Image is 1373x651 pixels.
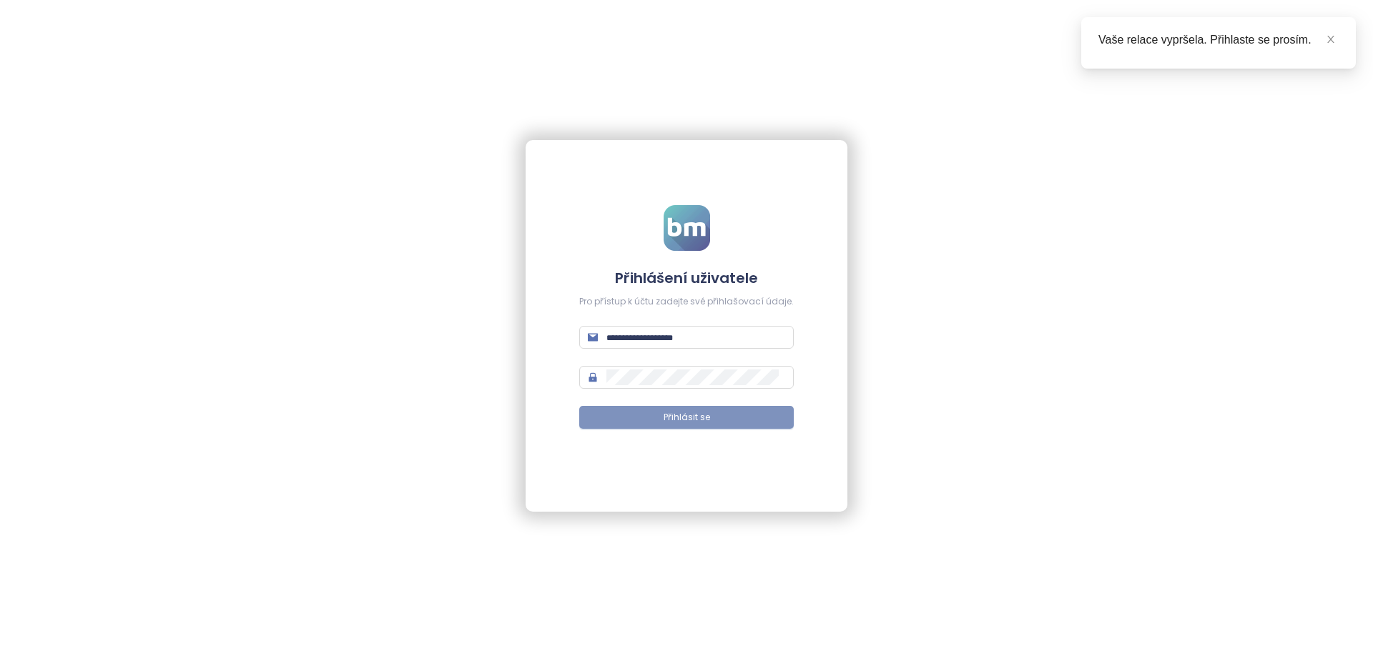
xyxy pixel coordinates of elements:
[664,205,710,251] img: logo
[1098,31,1339,49] div: Vaše relace vypršela. Přihlaste se prosím.
[588,332,598,342] span: mail
[579,406,794,429] button: Přihlásit se
[579,295,794,309] div: Pro přístup k účtu zadejte své přihlašovací údaje.
[1326,34,1336,44] span: close
[579,268,794,288] h4: Přihlášení uživatele
[588,372,598,382] span: lock
[664,411,710,424] span: Přihlásit se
